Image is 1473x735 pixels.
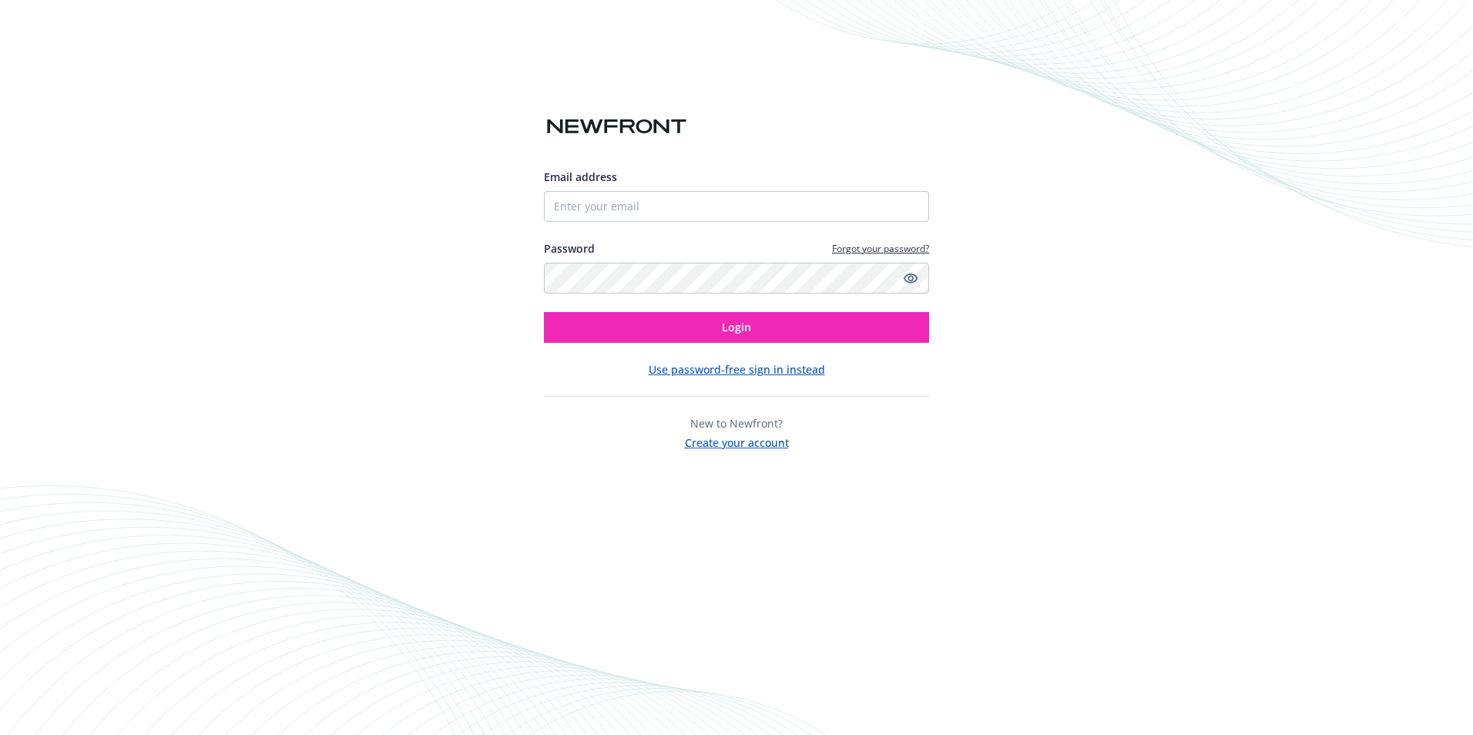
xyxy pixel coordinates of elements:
[832,242,929,255] a: Forgot your password?
[690,416,783,431] span: New to Newfront?
[544,312,929,343] button: Login
[649,361,825,378] button: Use password-free sign in instead
[544,191,929,222] input: Enter your email
[544,263,929,294] input: Enter your password
[544,169,617,184] span: Email address
[901,269,920,287] a: Show password
[544,113,690,140] img: Newfront logo
[544,240,595,257] label: Password
[722,320,751,334] span: Login
[685,431,789,451] button: Create your account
